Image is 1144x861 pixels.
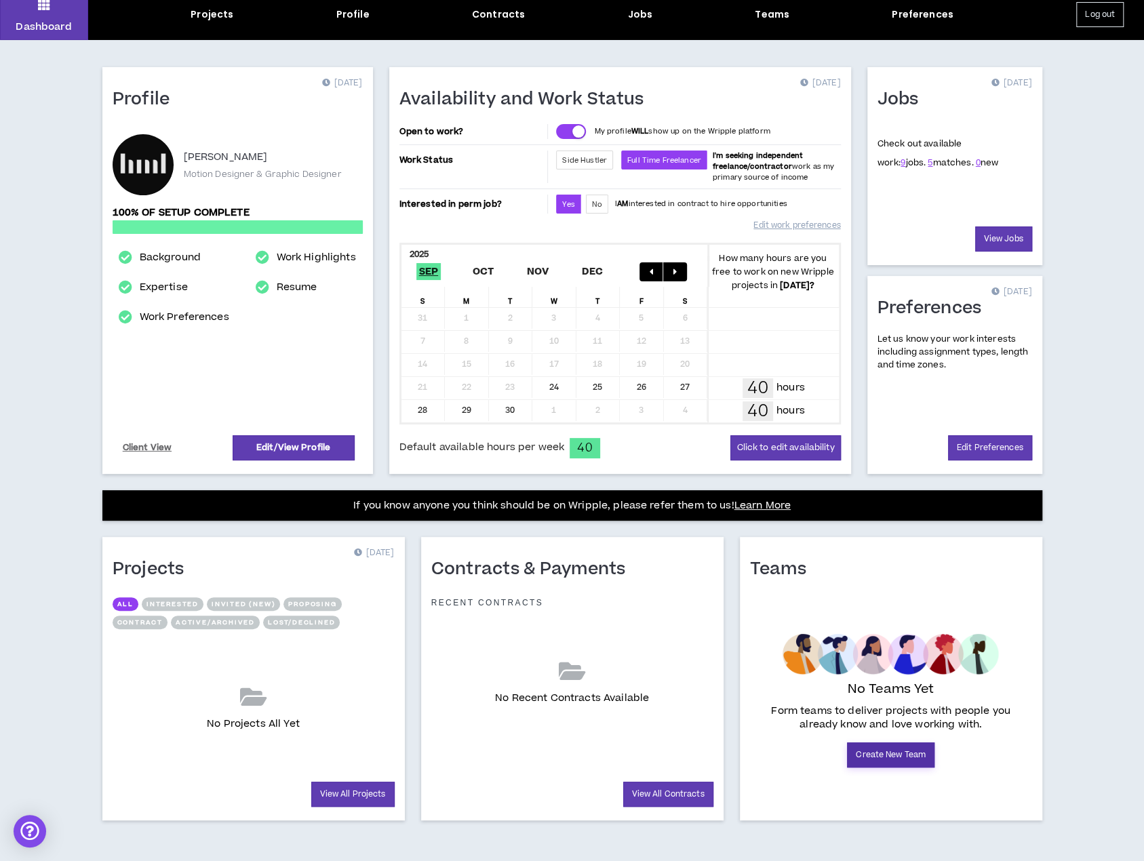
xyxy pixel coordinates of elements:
p: Form teams to deliver projects with people you already know and love working with. [755,704,1027,732]
h1: Projects [113,559,195,580]
p: Recent Contracts [431,597,544,608]
span: matches. [928,157,973,169]
a: View Jobs [975,226,1032,252]
a: Client View [121,436,174,460]
button: Interested [142,597,203,611]
p: 100% of setup complete [113,205,363,220]
div: Teams [755,7,789,22]
p: Dashboard [16,20,72,34]
h1: Jobs [877,89,929,111]
span: No [592,199,602,209]
b: 2025 [410,248,429,260]
h1: Teams [750,559,816,580]
p: My profile show up on the Wripple platform [594,126,770,137]
div: T [489,287,533,307]
p: Work Status [399,151,545,169]
button: Active/Archived [171,616,260,629]
div: Jobs [627,7,652,22]
button: Invited (new) [207,597,280,611]
div: T [576,287,620,307]
button: Click to edit availability [730,435,840,460]
div: Hayden L. [113,134,174,195]
div: Profile [336,7,370,22]
div: Open Intercom Messenger [14,815,46,847]
a: 5 [928,157,932,169]
a: Edit Preferences [948,435,1032,460]
h1: Preferences [877,298,992,319]
div: Contracts [472,7,525,22]
p: If you know anyone you think should be on Wripple, please refer them to us! [353,498,791,514]
p: No Teams Yet [848,680,934,699]
p: [DATE] [353,546,394,560]
p: Let us know your work interests including assignment types, length and time zones. [877,333,1032,372]
p: hours [776,380,805,395]
p: [DATE] [991,285,1031,299]
strong: AM [617,199,628,209]
span: Default available hours per week [399,440,564,455]
div: F [620,287,664,307]
img: empty [783,634,999,675]
a: Work Preferences [139,309,229,325]
div: S [664,287,708,307]
strong: WILL [631,126,649,136]
b: I'm seeking independent freelance/contractor [713,151,803,172]
p: [DATE] [800,77,840,90]
h1: Contracts & Payments [431,559,636,580]
p: Motion Designer & Graphic Designer [184,168,342,180]
div: Projects [191,7,233,22]
h1: Profile [113,89,180,111]
span: Dec [579,263,606,280]
p: How many hours are you free to work on new Wripple projects in [707,252,839,292]
p: Check out available work: [877,138,999,169]
span: Side Hustler [562,155,607,165]
a: View All Contracts [623,782,713,807]
p: Interested in perm job? [399,195,545,214]
p: No Recent Contracts Available [495,691,649,706]
div: S [401,287,446,307]
span: Oct [470,263,497,280]
div: W [532,287,576,307]
a: Expertise [139,279,187,296]
a: 0 [976,157,981,169]
b: [DATE] ? [780,279,814,292]
div: Preferences [892,7,953,22]
div: M [445,287,489,307]
span: Sep [416,263,441,280]
button: All [113,597,138,611]
button: Lost/Declined [263,616,340,629]
a: Resume [277,279,317,296]
span: new [976,157,999,169]
a: 9 [901,157,905,169]
a: Edit work preferences [753,214,840,237]
span: Yes [562,199,574,209]
a: Background [139,249,200,266]
span: jobs. [901,157,926,169]
span: work as my primary source of income [713,151,834,182]
button: Log out [1076,2,1124,27]
p: I interested in contract to hire opportunities [615,199,787,209]
p: [DATE] [991,77,1031,90]
button: Contract [113,616,167,629]
p: [PERSON_NAME] [184,149,268,165]
p: No Projects All Yet [207,717,300,732]
p: [DATE] [321,77,362,90]
p: hours [776,403,805,418]
button: Proposing [283,597,341,611]
a: Learn More [734,498,791,513]
a: View All Projects [311,782,395,807]
span: Nov [524,263,552,280]
a: Edit/View Profile [233,435,355,460]
h1: Availability and Work Status [399,89,654,111]
a: Work Highlights [277,249,356,266]
a: Create New Team [847,742,934,767]
p: Open to work? [399,126,545,137]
